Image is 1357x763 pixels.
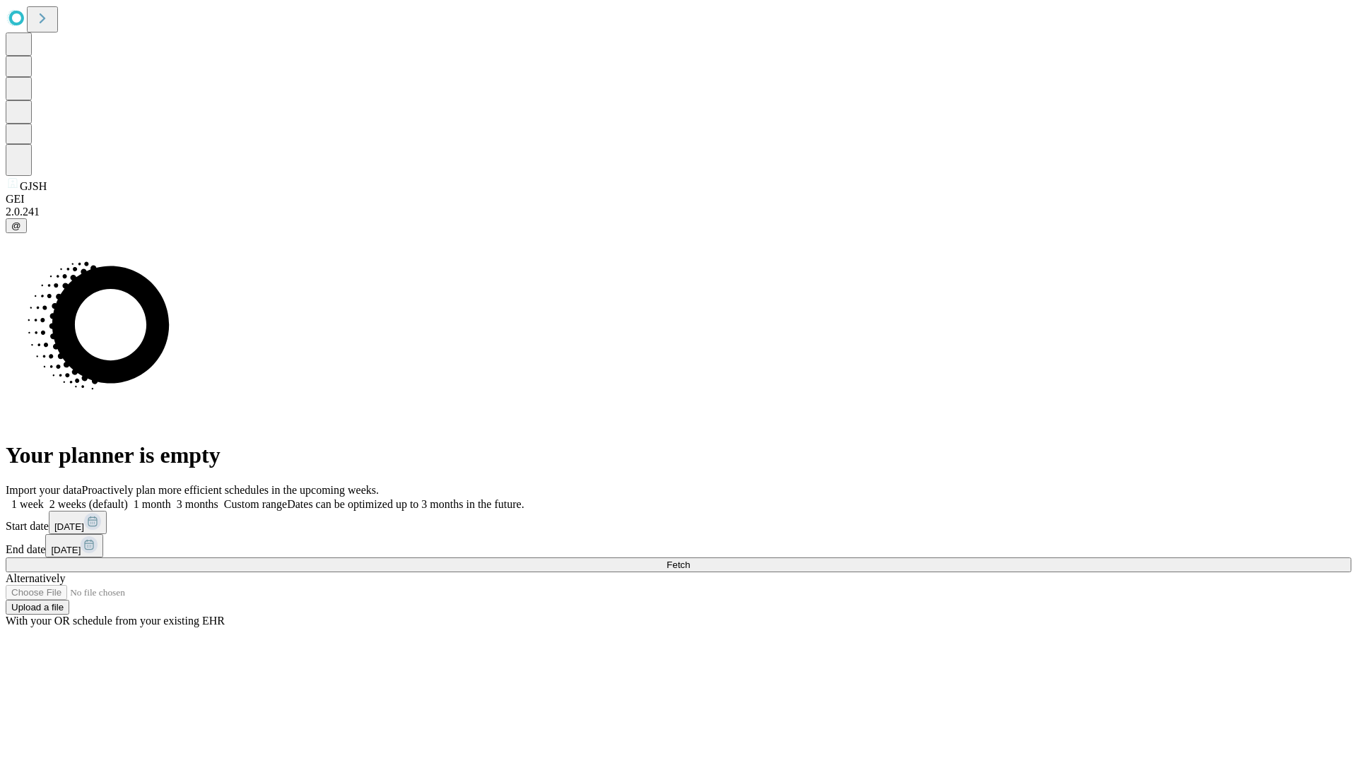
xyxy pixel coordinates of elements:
span: Import your data [6,484,82,496]
span: Proactively plan more efficient schedules in the upcoming weeks. [82,484,379,496]
div: 2.0.241 [6,206,1351,218]
div: End date [6,534,1351,557]
span: 1 week [11,498,44,510]
h1: Your planner is empty [6,442,1351,468]
button: @ [6,218,27,233]
span: GJSH [20,180,47,192]
button: [DATE] [49,511,107,534]
span: 2 weeks (default) [49,498,128,510]
button: [DATE] [45,534,103,557]
span: Dates can be optimized up to 3 months in the future. [287,498,524,510]
span: Custom range [224,498,287,510]
span: With your OR schedule from your existing EHR [6,615,225,627]
span: 3 months [177,498,218,510]
span: @ [11,220,21,231]
span: 1 month [134,498,171,510]
button: Upload a file [6,600,69,615]
span: Fetch [666,560,690,570]
div: Start date [6,511,1351,534]
button: Fetch [6,557,1351,572]
span: [DATE] [51,545,81,555]
div: GEI [6,193,1351,206]
span: Alternatively [6,572,65,584]
span: [DATE] [54,521,84,532]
